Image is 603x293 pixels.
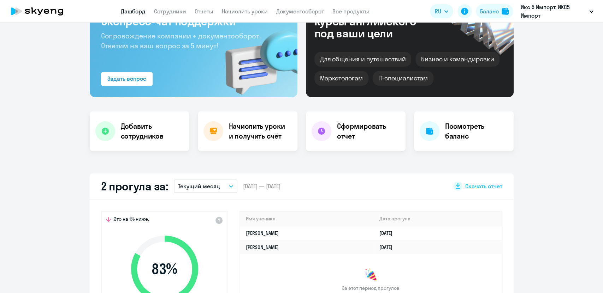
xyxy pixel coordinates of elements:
[154,8,186,15] a: Сотрудники
[517,3,597,20] button: Икс 5 Импорт, ИКС5 Импорт
[243,182,280,190] span: [DATE] — [DATE]
[314,52,412,67] div: Для общения и путешествий
[337,121,400,141] h4: Сформировать отчет
[246,230,279,236] a: [PERSON_NAME]
[124,261,205,277] span: 83 %
[364,268,378,282] img: congrats
[435,7,441,16] span: RU
[246,244,279,250] a: [PERSON_NAME]
[502,8,509,15] img: balance
[445,121,508,141] h4: Посмотреть баланс
[373,71,433,86] div: IT-специалистам
[101,179,168,193] h2: 2 прогула за:
[222,8,268,15] a: Начислить уроки
[379,230,398,236] a: [DATE]
[276,8,324,15] a: Документооборот
[430,4,453,18] button: RU
[174,179,237,193] button: Текущий месяц
[101,31,261,50] span: Сопровождение компании + документооборот. Ответим на ваш вопрос за 5 минут!
[178,182,220,190] p: Текущий месяц
[101,72,153,86] button: Задать вопрос
[476,4,513,18] button: Балансbalance
[314,15,435,39] div: Курсы английского под ваши цели
[465,182,502,190] span: Скачать отчет
[314,71,368,86] div: Маркетологам
[480,7,499,16] div: Баланс
[415,52,499,67] div: Бизнес и командировки
[121,8,146,15] a: Дашборд
[240,212,374,226] th: Имя ученика
[374,212,501,226] th: Дата прогула
[215,18,297,97] img: bg-img
[229,121,290,141] h4: Начислить уроки и получить счёт
[121,121,184,141] h4: Добавить сотрудников
[114,216,149,224] span: Это на 1% ниже,
[332,8,369,15] a: Все продукты
[195,8,213,15] a: Отчеты
[521,3,586,20] p: Икс 5 Импорт, ИКС5 Импорт
[107,74,146,83] div: Задать вопрос
[379,244,398,250] a: [DATE]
